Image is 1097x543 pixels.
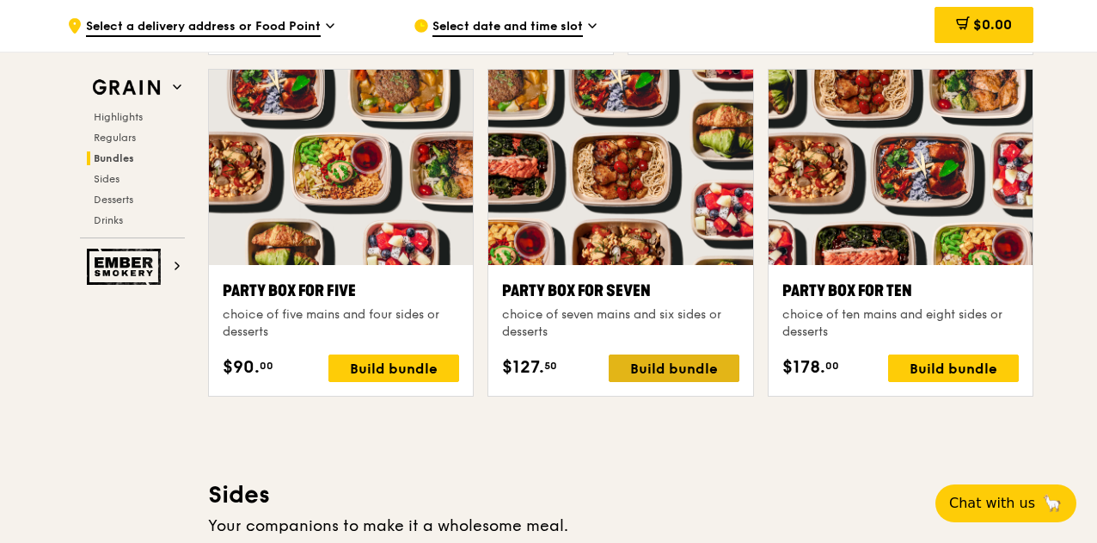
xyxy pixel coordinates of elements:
[94,194,133,206] span: Desserts
[208,514,1033,538] div: Your companions to make it a wholesome meal.
[328,355,459,382] div: Build bundle
[432,18,583,37] span: Select date and time slot
[86,18,321,37] span: Select a delivery address or Food Point
[888,355,1019,382] div: Build bundle
[544,359,557,373] span: 50
[1042,493,1063,514] span: 🦙
[973,16,1012,33] span: $0.00
[94,214,123,226] span: Drinks
[87,72,166,103] img: Grain web logo
[782,279,1019,303] div: Party Box for Ten
[94,152,134,164] span: Bundles
[949,493,1035,514] span: Chat with us
[94,111,143,123] span: Highlights
[223,355,260,380] span: $90.
[502,279,738,303] div: Party Box for Seven
[223,306,459,341] div: choice of five mains and four sides or desserts
[609,355,739,382] div: Build bundle
[208,479,1033,510] h3: Sides
[782,306,1019,341] div: choice of ten mains and eight sides or desserts
[94,132,136,144] span: Regulars
[935,484,1076,522] button: Chat with us🦙
[825,359,839,373] span: 00
[782,355,825,380] span: $178.
[502,355,544,380] span: $127.
[223,279,459,303] div: Party Box for Five
[87,249,166,285] img: Ember Smokery web logo
[260,359,273,373] span: 00
[502,306,738,341] div: choice of seven mains and six sides or desserts
[94,173,120,185] span: Sides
